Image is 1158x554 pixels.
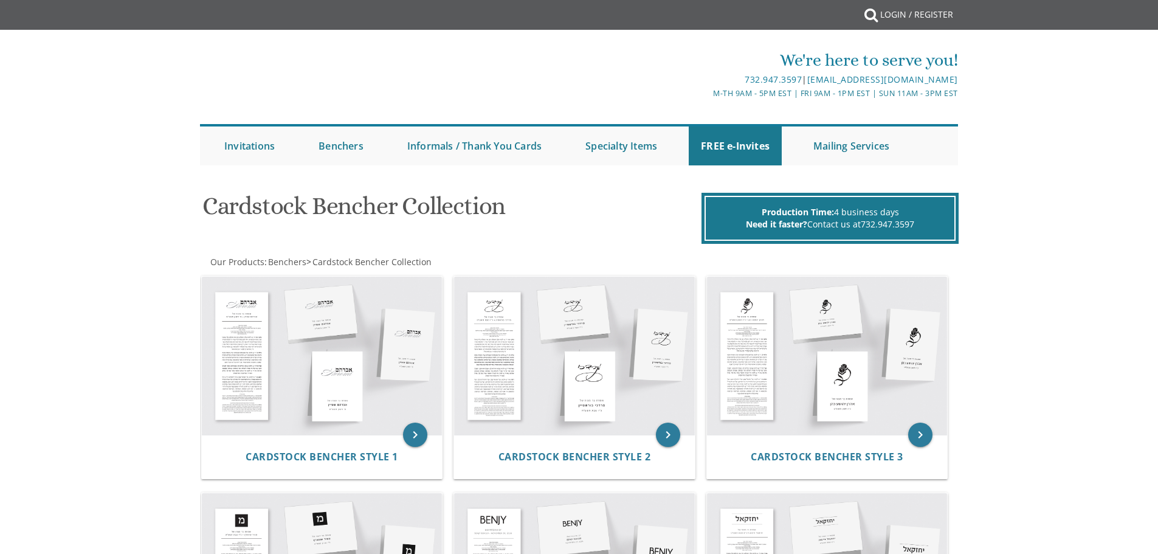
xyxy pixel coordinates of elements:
[200,256,579,268] div: :
[807,74,958,85] a: [EMAIL_ADDRESS][DOMAIN_NAME]
[202,193,698,229] h1: Cardstock Bencher Collection
[212,126,287,165] a: Invitations
[762,206,834,218] span: Production Time:
[306,256,432,268] span: >
[745,74,802,85] a: 732.947.3597
[453,48,958,72] div: We're here to serve you!
[656,423,680,447] a: keyboard_arrow_right
[209,256,264,268] a: Our Products
[498,450,651,463] span: Cardstock Bencher Style 2
[246,451,398,463] a: Cardstock Bencher Style 1
[306,126,376,165] a: Benchers
[395,126,554,165] a: Informals / Thank You Cards
[454,277,695,435] img: Cardstock Bencher Style 2
[746,218,807,230] span: Need it faster?
[498,451,651,463] a: Cardstock Bencher Style 2
[453,72,958,87] div: |
[908,423,932,447] a: keyboard_arrow_right
[312,256,432,268] span: Cardstock Bencher Collection
[246,450,398,463] span: Cardstock Bencher Style 1
[202,277,443,435] img: Cardstock Bencher Style 1
[751,450,903,463] span: Cardstock Bencher Style 3
[267,256,306,268] a: Benchers
[705,196,956,241] div: 4 business days Contact us at
[707,277,948,435] img: Cardstock Bencher Style 3
[453,87,958,100] div: M-Th 9am - 5pm EST | Fri 9am - 1pm EST | Sun 11am - 3pm EST
[751,451,903,463] a: Cardstock Bencher Style 3
[801,126,901,165] a: Mailing Services
[861,218,914,230] a: 732.947.3597
[268,256,306,268] span: Benchers
[689,126,782,165] a: FREE e-Invites
[403,423,427,447] a: keyboard_arrow_right
[311,256,432,268] a: Cardstock Bencher Collection
[573,126,669,165] a: Specialty Items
